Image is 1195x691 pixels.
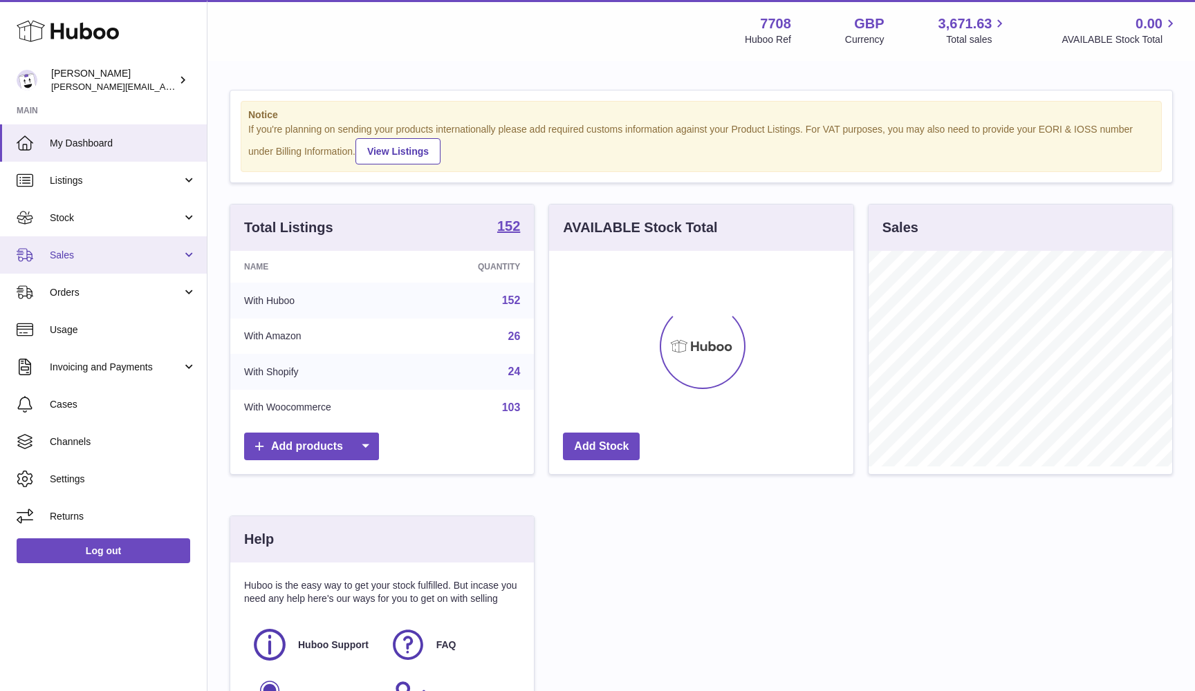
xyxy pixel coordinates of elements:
[244,433,379,461] a: Add products
[1062,15,1178,46] a: 0.00 AVAILABLE Stock Total
[355,138,441,164] a: View Listings
[230,354,419,390] td: With Shopify
[882,218,918,237] h3: Sales
[563,433,640,461] a: Add Stock
[563,218,717,237] h3: AVAILABLE Stock Total
[50,473,196,486] span: Settings
[17,70,37,91] img: victor@erbology.co
[50,398,196,411] span: Cases
[50,361,182,374] span: Invoicing and Payments
[497,219,520,236] a: 152
[497,219,520,233] strong: 152
[745,33,791,46] div: Huboo Ref
[248,108,1154,122] strong: Notice
[854,15,884,33] strong: GBP
[419,251,535,283] th: Quantity
[230,390,419,426] td: With Woocommerce
[244,579,520,605] p: Huboo is the easy way to get your stock fulfilled. But incase you need any help here's our ways f...
[50,435,196,448] span: Channels
[50,211,182,225] span: Stock
[845,33,884,46] div: Currency
[50,323,196,337] span: Usage
[389,626,514,663] a: FAQ
[251,626,376,663] a: Huboo Support
[502,294,521,306] a: 152
[1062,33,1178,46] span: AVAILABLE Stock Total
[1136,15,1162,33] span: 0.00
[760,15,791,33] strong: 7708
[17,538,190,563] a: Log out
[244,218,333,237] h3: Total Listings
[50,174,182,187] span: Listings
[50,249,182,262] span: Sales
[50,510,196,523] span: Returns
[508,366,521,377] a: 24
[230,251,419,283] th: Name
[502,401,521,413] a: 103
[248,123,1154,164] div: If you're planning on sending your products internationally please add required customs informati...
[51,67,176,93] div: [PERSON_NAME]
[230,319,419,354] td: With Amazon
[436,638,456,652] span: FAQ
[938,15,992,33] span: 3,671.63
[50,286,182,299] span: Orders
[51,81,277,92] span: [PERSON_NAME][EMAIL_ADDRESS][DOMAIN_NAME]
[938,15,1008,46] a: 3,671.63 Total sales
[244,530,274,549] h3: Help
[50,137,196,150] span: My Dashboard
[508,330,521,342] a: 26
[946,33,1008,46] span: Total sales
[298,638,369,652] span: Huboo Support
[230,283,419,319] td: With Huboo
